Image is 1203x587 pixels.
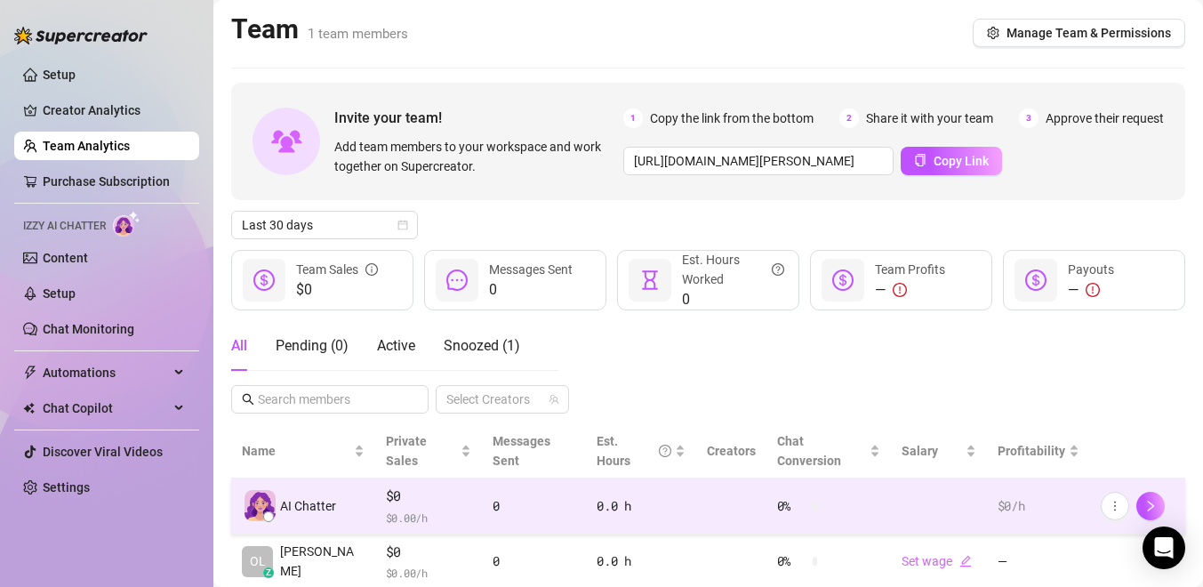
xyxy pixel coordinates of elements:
[334,107,623,129] span: Invite your team!
[365,260,378,279] span: info-circle
[446,269,468,291] span: message
[43,174,170,189] a: Purchase Subscription
[832,269,854,291] span: dollar-circle
[493,551,576,571] div: 0
[597,431,670,470] div: Est. Hours
[444,337,520,354] span: Snoozed ( 1 )
[231,424,375,478] th: Name
[839,109,859,128] span: 2
[23,218,106,235] span: Izzy AI Chatter
[386,434,427,468] span: Private Sales
[1007,26,1171,40] span: Manage Team & Permissions
[1068,279,1114,301] div: —
[43,139,130,153] a: Team Analytics
[334,137,616,176] span: Add team members to your workspace and work together on Supercreator.
[914,154,926,166] span: copy
[23,402,35,414] img: Chat Copilot
[242,393,254,406] span: search
[250,551,266,571] span: OL
[242,441,350,461] span: Name
[231,12,408,46] h2: Team
[875,262,945,277] span: Team Profits
[43,286,76,301] a: Setup
[258,390,404,409] input: Search members
[1019,109,1039,128] span: 3
[386,509,471,527] span: $ 0.00 /h
[377,337,415,354] span: Active
[998,444,1065,458] span: Profitability
[959,555,972,567] span: edit
[493,496,576,516] div: 0
[901,147,1002,175] button: Copy Link
[43,68,76,82] a: Setup
[493,434,550,468] span: Messages Sent
[23,366,37,380] span: thunderbolt
[1086,283,1100,297] span: exclamation-circle
[43,480,90,495] a: Settings
[397,220,408,230] span: calendar
[489,279,573,301] span: 0
[245,490,276,521] img: izzy-ai-chatter-avatar-DDCN_rTZ.svg
[866,109,993,128] span: Share it with your team
[1046,109,1164,128] span: Approve their request
[998,496,1079,516] div: $0 /h
[263,567,274,578] div: z
[549,394,559,405] span: team
[43,322,134,336] a: Chat Monitoring
[1068,262,1114,277] span: Payouts
[280,542,365,581] span: [PERSON_NAME]
[14,27,148,44] img: logo-BBDzfeDw.svg
[1025,269,1047,291] span: dollar-circle
[43,394,169,422] span: Chat Copilot
[650,109,814,128] span: Copy the link from the bottom
[296,260,378,279] div: Team Sales
[386,486,471,507] span: $0
[1109,500,1121,512] span: more
[875,279,945,301] div: —
[296,279,378,301] span: $0
[1144,500,1157,512] span: right
[276,335,349,357] div: Pending ( 0 )
[43,358,169,387] span: Automations
[987,27,999,39] span: setting
[934,154,989,168] span: Copy Link
[623,109,643,128] span: 1
[639,269,661,291] span: hourglass
[597,496,685,516] div: 0.0 h
[777,551,806,571] span: 0 %
[973,19,1185,47] button: Manage Team & Permissions
[231,335,247,357] div: All
[113,211,140,237] img: AI Chatter
[597,551,685,571] div: 0.0 h
[386,564,471,582] span: $ 0.00 /h
[489,262,573,277] span: Messages Sent
[902,444,938,458] span: Salary
[1143,527,1185,569] div: Open Intercom Messenger
[242,212,407,238] span: Last 30 days
[777,496,806,516] span: 0 %
[43,96,185,125] a: Creator Analytics
[772,250,784,289] span: question-circle
[43,445,163,459] a: Discover Viral Videos
[893,283,907,297] span: exclamation-circle
[902,554,972,568] a: Set wageedit
[43,251,88,265] a: Content
[659,431,671,470] span: question-circle
[682,289,784,310] span: 0
[280,496,336,516] span: AI Chatter
[253,269,275,291] span: dollar-circle
[308,26,408,42] span: 1 team members
[777,434,841,468] span: Chat Conversion
[696,424,766,478] th: Creators
[682,250,784,289] div: Est. Hours Worked
[386,542,471,563] span: $0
